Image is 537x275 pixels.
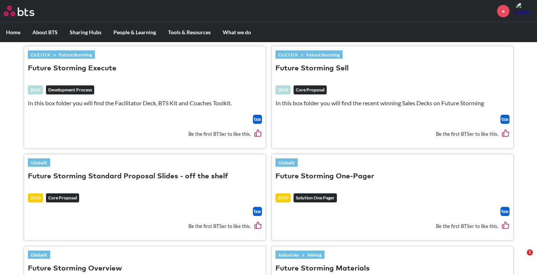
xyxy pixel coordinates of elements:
[515,2,533,20] a: Profile
[28,85,43,94] div: 2024
[294,85,327,94] em: Core Proposal
[28,50,53,59] a: Co E I D X
[28,124,262,144] div: Be the first BTSer to like this.
[107,23,162,42] label: People & Learning
[28,264,122,274] button: Future Storming Overview
[28,99,262,107] p: In this box folder you will find the Facilitator Deck, BTS Kit and Coaches Toolkit.
[253,115,262,124] img: Box logo
[500,207,509,216] a: Download file from Box
[28,64,116,74] button: Future Storming Execute
[275,124,509,144] div: Be the first BTSer to like this.
[304,251,324,259] a: Mining
[253,207,262,216] img: Box logo
[162,23,217,42] label: Tools & Resources
[56,50,95,59] a: Future Storming
[275,50,343,59] div: »
[4,6,34,16] img: BTS Logo
[46,85,94,94] em: Development Process
[275,251,324,259] div: »
[217,23,257,42] label: What we do
[527,249,533,255] span: 1
[28,216,262,237] div: Be the first BTSer to like this.
[500,207,509,216] img: Box logo
[253,115,262,124] a: Download file from Box
[275,251,302,259] a: Industries
[28,193,43,202] div: 2020
[294,193,337,202] em: Solution One Pager
[28,251,50,259] a: GlobalX
[275,264,370,274] button: Future Storming Materials
[275,85,291,94] div: 2024
[253,207,262,216] a: Download file from Box
[275,99,509,107] p: In this box folder you will find the recent winning Sales Decks on Future Storming
[500,115,509,124] img: Box logo
[275,50,301,59] a: Co E I D X
[28,50,95,59] div: »
[275,64,349,74] button: Future Storming Sell
[500,115,509,124] a: Download file from Box
[511,249,529,267] iframe: Intercom live chat
[275,158,298,167] a: GlobalX
[275,172,374,182] button: Future Storming One-Pager
[275,216,509,237] div: Be the first BTSer to like this.
[4,6,48,16] a: Go home
[515,2,533,20] img: Naim Ali
[275,193,291,202] div: 2020
[28,158,50,167] a: GlobalX
[46,193,79,202] em: Core Proposal
[64,23,107,42] label: Sharing Hubs
[303,50,343,59] a: Future Storming
[26,23,64,42] label: About BTS
[28,172,228,182] button: Future Storming Standard Proposal Slides - off the shelf
[497,5,509,17] a: +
